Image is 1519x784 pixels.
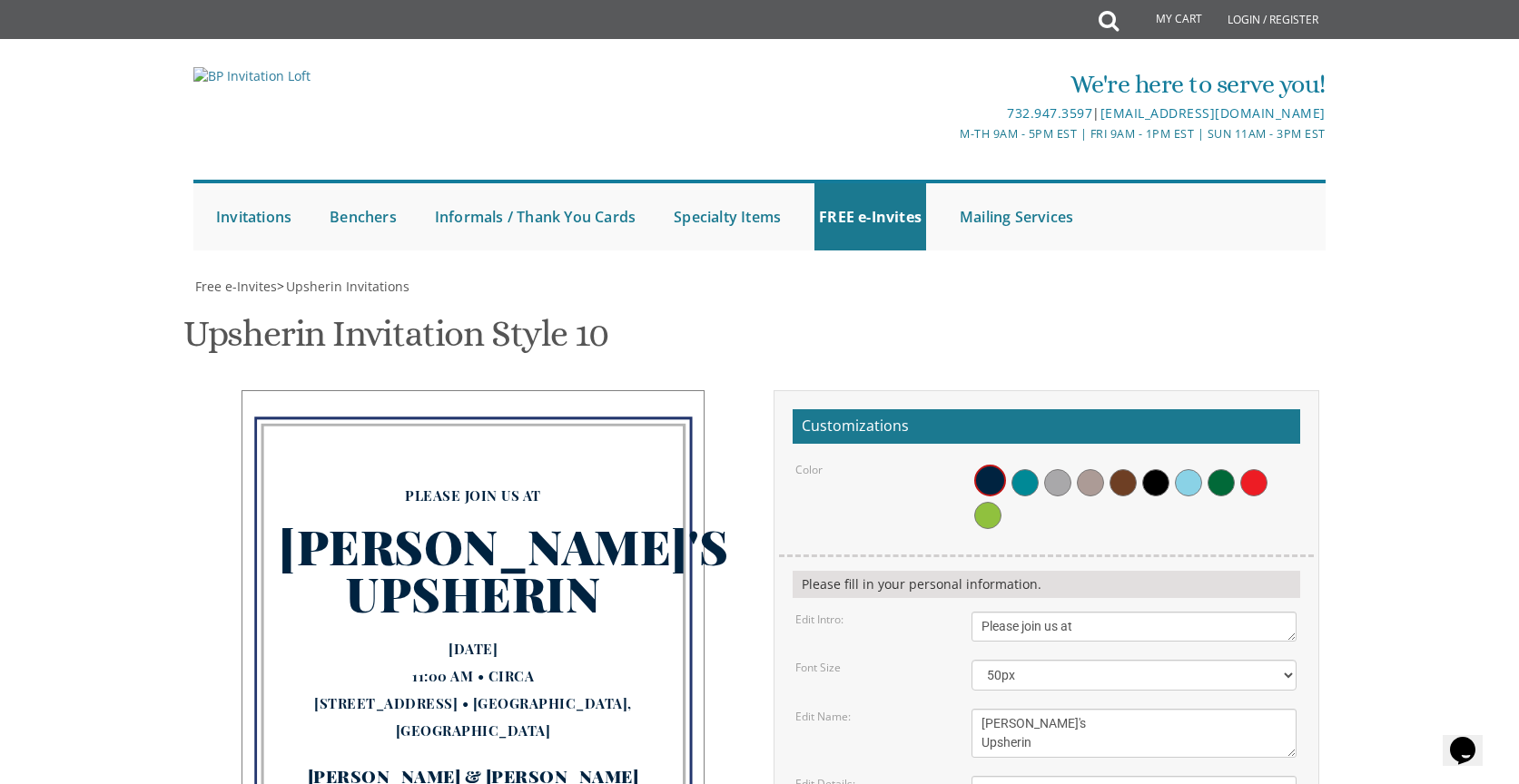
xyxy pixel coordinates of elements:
[430,183,640,250] a: Informals / Thank You Cards
[284,278,409,295] a: Upsherin Invitations
[795,709,851,724] label: Edit Name:
[793,409,1300,444] h2: Customizations
[793,571,1300,598] div: Please fill in your personal information.
[814,183,926,250] a: FREE e-Invites
[279,635,667,744] div: [DATE] 11:00 Am • Circa [STREET_ADDRESS] • [GEOGRAPHIC_DATA], [GEOGRAPHIC_DATA]
[1443,711,1501,766] iframe: chat widget
[1100,104,1326,122] a: [EMAIL_ADDRESS][DOMAIN_NAME]
[795,612,843,627] label: Edit Intro:
[572,66,1326,103] div: We're here to serve you!
[195,278,277,295] span: Free e-Invites
[572,103,1326,124] div: |
[279,509,667,635] div: [PERSON_NAME]'s Upsherin
[972,709,1297,758] textarea: [PERSON_NAME]'s Upsherin
[279,482,667,509] div: Please join us at
[183,314,608,367] h1: Upsherin Invitation Style 10
[972,612,1297,642] textarea: Please join us at
[795,660,841,675] label: Font Size
[286,278,409,295] span: Upsherin Invitations
[795,462,823,477] label: Color
[1007,104,1092,122] a: 732.947.3597
[212,183,296,250] a: Invitations
[193,67,311,85] img: BP Invitation Loft
[325,183,401,250] a: Benchers
[193,278,277,295] a: Free e-Invites
[955,183,1078,250] a: Mailing Services
[1117,2,1215,38] a: My Cart
[277,278,409,295] span: >
[669,183,785,250] a: Specialty Items
[572,124,1326,143] div: M-Th 9am - 5pm EST | Fri 9am - 1pm EST | Sun 11am - 3pm EST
